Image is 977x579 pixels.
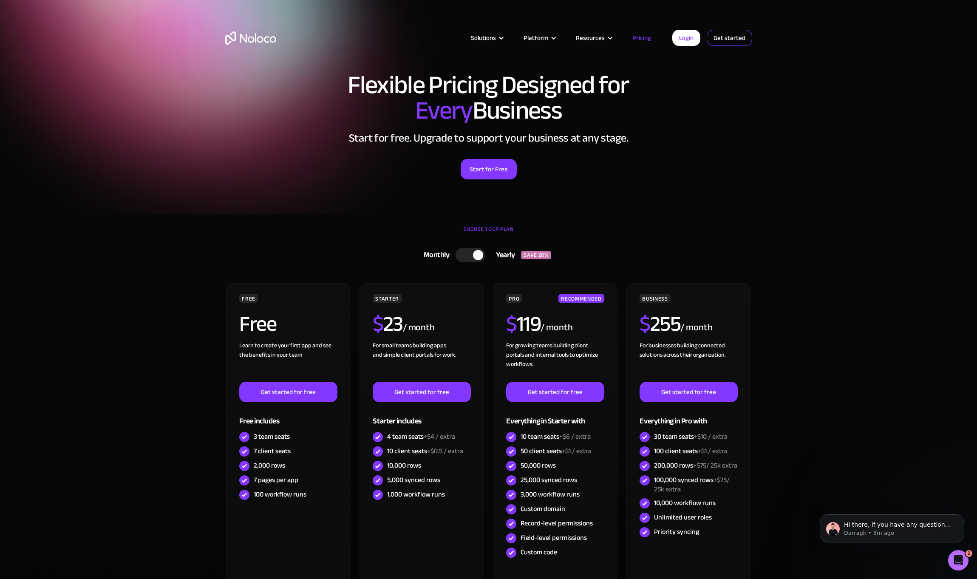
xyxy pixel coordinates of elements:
div: / month [403,321,435,335]
div: Learn to create your first app and see the benefits in your team ‍ [239,341,337,382]
a: Get started for free [506,382,604,402]
div: RECOMMENDED [558,294,604,303]
div: Everything in Pro with [640,402,737,430]
a: Get started for free [373,382,470,402]
div: 100,000 synced rows [654,475,737,494]
div: Monthly [413,249,456,261]
span: 1 [966,550,972,557]
div: BUSINESS [640,294,670,303]
div: 100 workflow runs [254,490,306,499]
span: +$1 / extra [562,445,592,457]
div: Resources [576,32,605,43]
h2: Free [239,313,276,335]
div: 2,000 rows [254,461,285,470]
div: 10,000 rows [387,461,421,470]
div: Solutions [460,32,513,43]
div: 200,000 rows [654,461,737,470]
div: 1,000 workflow runs [387,490,445,499]
div: FREE [239,294,258,303]
div: 25,000 synced rows [521,475,577,485]
iframe: Intercom live chat [948,550,969,570]
span: +$4 / extra [424,430,455,443]
div: 10,000 workflow runs [654,498,716,508]
a: Get started for free [640,382,737,402]
div: Resources [565,32,622,43]
div: Custom code [521,548,557,557]
div: Priority syncing [654,527,699,536]
div: Solutions [471,32,496,43]
div: 100 client seats [654,446,728,456]
div: Field-level permissions [521,533,587,542]
a: Login [672,30,700,46]
div: STARTER [373,294,401,303]
h2: 119 [506,313,541,335]
div: 50 client seats [521,446,592,456]
div: / month [541,321,572,335]
div: Custom domain [521,504,565,514]
a: Pricing [622,32,662,43]
h1: Flexible Pricing Designed for Business [225,72,752,123]
div: Yearly [485,249,521,261]
div: / month [680,321,712,335]
span: $ [506,304,517,344]
a: Start for Free [461,159,517,179]
div: Free includes [239,402,337,430]
div: 50,000 rows [521,461,556,470]
h2: 255 [640,313,680,335]
div: Unlimited user roles [654,513,712,522]
h2: 23 [373,313,403,335]
div: Record-level permissions [521,519,593,528]
div: 7 pages per app [254,475,298,485]
h2: Start for free. Upgrade to support your business at any stage. [225,132,752,145]
span: +$75/ 25k extra [693,459,737,472]
div: 7 client seats [254,446,291,456]
div: 10 team seats [521,432,591,441]
span: +$0.5 / extra [427,445,463,457]
div: For growing teams building client portals and internal tools to optimize workflows. [506,341,604,382]
span: +$10 / extra [694,430,728,443]
div: 3 team seats [254,432,290,441]
a: Get started [707,30,752,46]
span: Every [415,87,473,134]
span: $ [373,304,383,344]
div: For businesses building connected solutions across their organization. ‍ [640,341,737,382]
div: 4 team seats [387,432,455,441]
div: 3,000 workflow runs [521,490,580,499]
div: For small teams building apps and simple client portals for work. ‍ [373,341,470,382]
div: 30 team seats [654,432,728,441]
span: $ [640,304,650,344]
a: Get started for free [239,382,337,402]
div: Starter includes [373,402,470,430]
div: 10 client seats [387,446,463,456]
div: Platform [524,32,548,43]
iframe: Intercom notifications message [807,497,977,556]
span: +$6 / extra [559,430,591,443]
div: Everything in Starter with [506,402,604,430]
div: 5,000 synced rows [387,475,440,485]
span: +$1 / extra [698,445,728,457]
span: +$75/ 25k extra [654,474,730,496]
a: home [225,31,276,45]
div: SAVE 20% [521,251,551,259]
div: Platform [513,32,565,43]
div: CHOOSE YOUR PLAN [225,223,752,244]
div: PRO [506,294,522,303]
